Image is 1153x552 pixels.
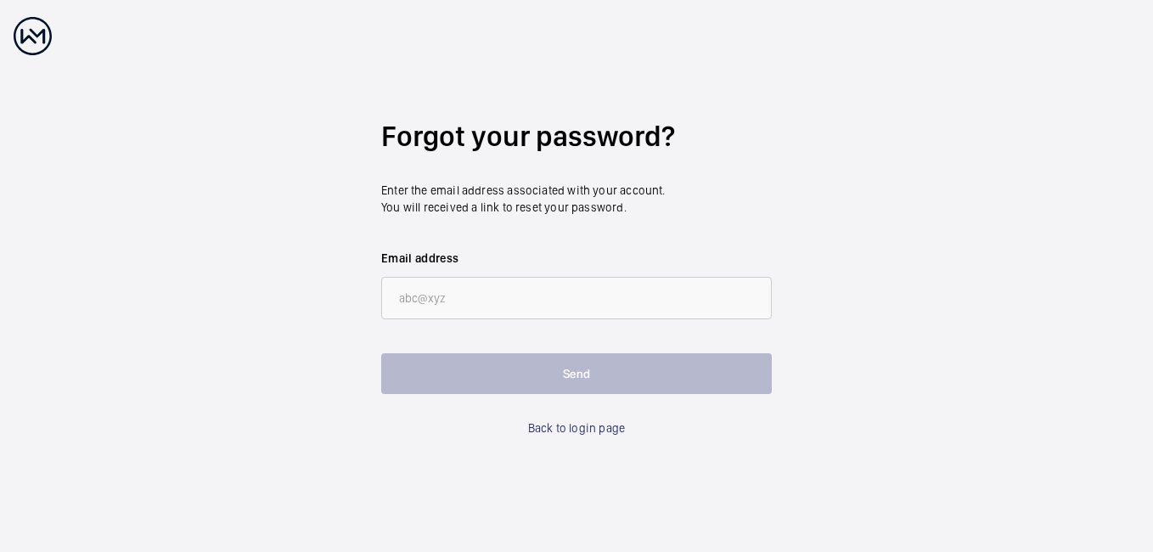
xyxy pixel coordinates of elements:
[381,182,772,216] p: Enter the email address associated with your account. You will received a link to reset your pass...
[381,116,772,156] h2: Forgot your password?
[381,353,772,394] button: Send
[381,277,772,319] input: abc@xyz
[528,420,625,437] a: Back to login page
[381,250,772,267] label: Email address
